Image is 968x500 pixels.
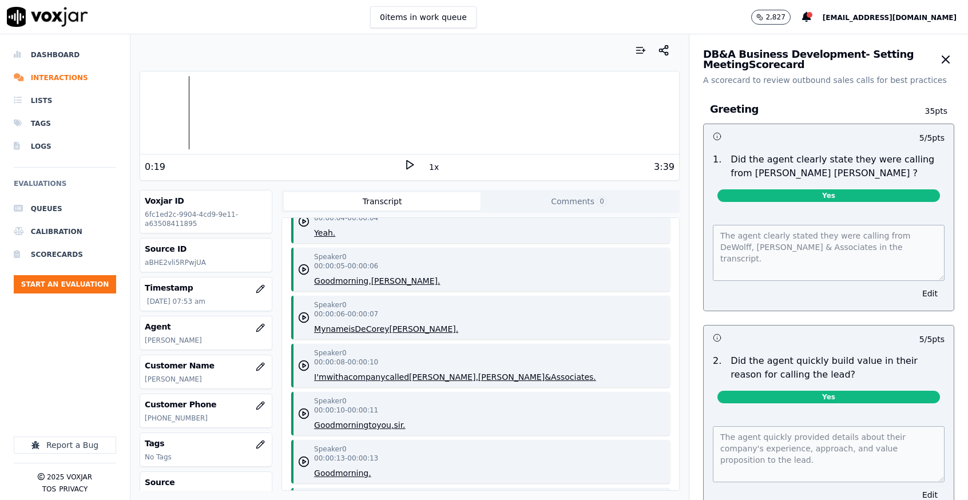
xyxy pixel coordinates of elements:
[314,261,378,271] p: 00:00:05 - 00:00:06
[335,275,371,287] button: morning,
[545,371,551,383] button: &
[314,419,335,431] button: Good
[731,354,945,382] p: Did the agent quickly build value in their reason for calling the lead?
[7,7,88,27] img: voxjar logo
[551,371,596,383] button: Associates.
[42,485,56,494] button: TOS
[145,195,267,207] h3: Voxjar ID
[314,227,335,239] button: Yeah.
[145,243,267,255] h3: Source ID
[371,275,441,287] button: [PERSON_NAME].
[14,89,116,112] a: Lists
[145,321,267,332] h3: Agent
[145,477,267,488] h3: Source
[14,436,116,454] button: Report a Bug
[284,192,481,211] button: Transcript
[145,453,267,462] p: No Tags
[314,252,346,261] p: Speaker 0
[145,258,267,267] p: aBHE2vli5RPwjUA
[335,467,371,479] button: morning.
[314,309,378,319] p: 00:00:06 - 00:00:07
[370,6,477,28] button: 0items in work queue
[751,10,802,25] button: 2,827
[314,445,346,454] p: Speaker 0
[703,49,937,70] h3: DB&A Business Development- Setting Meeting Scorecard
[389,323,458,335] button: [PERSON_NAME].
[823,10,968,24] button: [EMAIL_ADDRESS][DOMAIN_NAME]
[145,336,267,345] p: [PERSON_NAME]
[314,348,346,358] p: Speaker 0
[348,323,355,335] button: is
[597,196,607,207] span: 0
[731,153,945,180] p: Did the agent clearly state they were calling from [PERSON_NAME] [PERSON_NAME] ?
[314,467,335,479] button: Good
[368,419,376,431] button: to
[327,371,344,383] button: with
[314,371,327,383] button: I'm
[717,189,940,202] span: Yes
[355,323,389,335] button: DeCorey
[314,300,346,309] p: Speaker 0
[145,414,267,423] p: [PHONE_NUMBER]
[394,419,405,431] button: sir.
[326,323,348,335] button: name
[145,360,267,371] h3: Customer Name
[14,177,116,197] h6: Evaluations
[314,406,378,415] p: 00:00:10 - 00:00:11
[145,160,165,174] div: 0:19
[14,243,116,266] a: Scorecards
[47,473,92,482] p: 2025 Voxjar
[708,153,726,180] p: 1 .
[14,275,116,293] button: Start an Evaluation
[427,159,441,175] button: 1x
[386,371,410,383] button: called
[314,275,335,287] button: Good
[481,192,677,211] button: Comments
[145,438,267,449] h3: Tags
[314,323,326,335] button: My
[335,419,368,431] button: morning
[14,66,116,89] a: Interactions
[14,135,116,158] a: Logs
[14,43,116,66] a: Dashboard
[145,282,267,293] h3: Timestamp
[478,371,545,383] button: [PERSON_NAME]
[823,14,957,22] span: [EMAIL_ADDRESS][DOMAIN_NAME]
[314,213,378,223] p: 00:00:04 - 00:00:04
[915,285,945,301] button: Edit
[314,396,346,406] p: Speaker 0
[314,358,378,367] p: 00:00:08 - 00:00:10
[343,371,348,383] button: a
[145,210,267,228] p: 6fc1ed2c-9904-4cd9-9e11-a63508411895
[14,220,116,243] a: Calibration
[147,297,267,306] p: [DATE] 07:53 am
[14,112,116,135] a: Tags
[703,74,954,86] p: A scorecard to review outbound sales calls for best practices
[908,105,947,117] p: 35 pts
[14,197,116,220] a: Queues
[919,132,945,144] p: 5 / 5 pts
[751,10,790,25] button: 2,827
[654,160,675,174] div: 3:39
[145,399,267,410] h3: Customer Phone
[710,102,908,117] h3: Greeting
[376,419,394,431] button: you,
[765,13,785,22] p: 2,827
[314,454,378,463] p: 00:00:13 - 00:00:13
[919,334,945,345] p: 5 / 5 pts
[708,354,726,382] p: 2 .
[59,485,88,494] button: Privacy
[348,371,386,383] button: company
[409,371,478,383] button: [PERSON_NAME],
[717,391,940,403] span: Yes
[145,375,267,384] p: [PERSON_NAME]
